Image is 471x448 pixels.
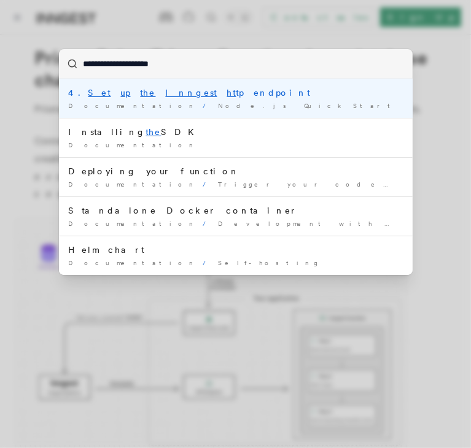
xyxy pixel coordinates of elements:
span: Node.js Quick Start [219,102,399,109]
mark: up [121,88,131,98]
span: Documentation [69,141,198,149]
span: Development with Docker [219,220,450,227]
div: Deploying your function [69,165,403,177]
mark: ht [227,88,236,98]
mark: Inngest [166,88,217,98]
div: Helm chart [69,244,403,256]
div: 4. tp endpoint [69,87,403,99]
div: Installing SDK [69,126,403,138]
mark: Set [88,88,111,98]
span: Documentation [69,220,198,227]
span: Documentation [69,259,198,266]
div: Standalone Docker container [69,204,403,217]
span: / [203,220,214,227]
span: Self-hosting [219,259,320,266]
span: Documentation [69,102,198,109]
span: Documentation [69,180,198,188]
mark: the [146,127,162,137]
span: / [203,180,214,188]
span: / [203,102,214,109]
mark: the [141,88,156,98]
span: / [203,259,214,266]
